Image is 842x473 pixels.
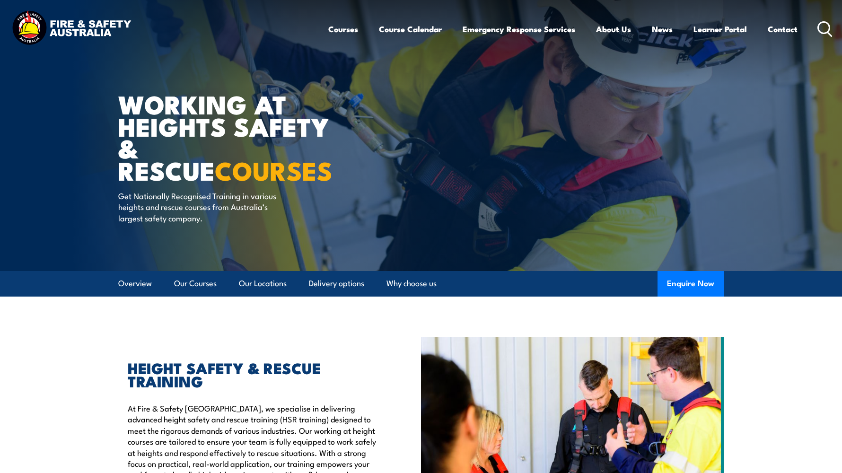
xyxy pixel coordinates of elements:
[596,17,631,42] a: About Us
[215,150,333,189] strong: COURSES
[174,271,217,296] a: Our Courses
[239,271,287,296] a: Our Locations
[658,271,724,297] button: Enquire Now
[693,17,747,42] a: Learner Portal
[118,93,352,181] h1: WORKING AT HEIGHTS SAFETY & RESCUE
[128,361,377,387] h2: HEIGHT SAFETY & RESCUE TRAINING
[386,271,437,296] a: Why choose us
[118,271,152,296] a: Overview
[328,17,358,42] a: Courses
[379,17,442,42] a: Course Calendar
[118,190,291,223] p: Get Nationally Recognised Training in various heights and rescue courses from Australia’s largest...
[768,17,798,42] a: Contact
[463,17,575,42] a: Emergency Response Services
[652,17,673,42] a: News
[309,271,364,296] a: Delivery options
